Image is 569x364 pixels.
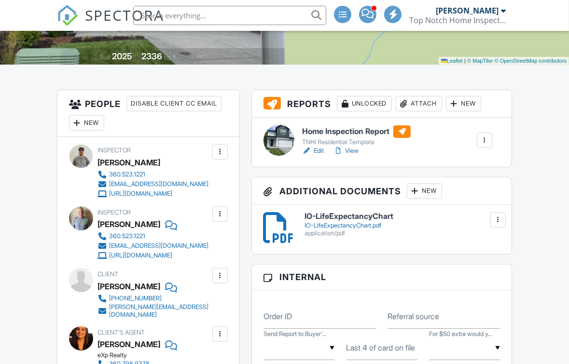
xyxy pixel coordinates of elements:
div: [PERSON_NAME] [97,217,160,231]
a: [URL][DOMAIN_NAME] [97,189,208,199]
a: [PHONE_NUMBER] [97,294,210,303]
div: TNHI Residential Template [302,138,411,146]
a: [EMAIL_ADDRESS][DOMAIN_NAME] [97,179,208,189]
input: Search everything... [133,6,326,25]
div: [PERSON_NAME][EMAIL_ADDRESS][DOMAIN_NAME] [109,303,210,319]
a: Edit [302,146,324,156]
div: [URL][DOMAIN_NAME] [109,252,172,259]
a: Leaflet [441,58,463,64]
span: Built [100,54,111,61]
span: Client [97,270,118,278]
label: Referral source [388,311,439,322]
div: [PERSON_NAME] [97,155,160,170]
span: Inspector [97,147,131,154]
span: Inspector [97,209,131,216]
div: 2336 [141,51,162,61]
input: Last 4 of card on file [346,337,417,360]
div: [PERSON_NAME] [97,279,160,294]
label: For $50 extra would you like Robbie to perform the Inspection? [429,330,492,338]
div: [EMAIL_ADDRESS][DOMAIN_NAME] [109,180,208,188]
label: Send Report to Buyer's Agent? [264,330,326,338]
a: 360.523.1221 [97,231,208,241]
div: [EMAIL_ADDRESS][DOMAIN_NAME] [109,242,208,250]
label: Order ID [264,311,292,322]
h6: Home Inspection Report [302,125,411,138]
a: [EMAIL_ADDRESS][DOMAIN_NAME] [97,241,208,251]
a: SPECTORA [57,13,164,33]
span: | [464,58,466,64]
a: IO-LifeExpectancyChart IO-LifeExpectancyChart.pdf application/pdf [305,212,500,237]
a: [URL][DOMAIN_NAME] [97,251,208,260]
div: New [69,115,104,131]
div: [URL][DOMAIN_NAME] [109,190,172,198]
img: The Best Home Inspection Software - Spectora [57,5,78,26]
h3: People [57,90,239,137]
div: 2025 [112,51,132,61]
div: [PERSON_NAME] [436,6,499,15]
div: Unlocked [337,96,392,111]
a: View [333,146,359,156]
div: application/pdf [305,229,500,237]
a: © OpenStreetMap contributors [495,58,567,64]
div: New [446,96,481,111]
h6: IO-LifeExpectancyChart [305,212,500,221]
div: IO-LifeExpectancyChart.pdf [305,222,500,229]
div: 360.523.1221 [109,171,145,178]
div: Top Notch Home Inspection [409,15,506,25]
a: 360.523.1221 [97,170,208,179]
div: Attach [396,96,442,111]
div: 360.523.1221 [109,232,145,240]
span: Client's Agent [97,329,145,336]
div: eXp Realty [97,351,216,359]
div: Disable Client CC Email [126,96,222,111]
label: Last 4 of card on file [346,342,415,353]
h3: Additional Documents [252,177,512,205]
span: sq. ft. [164,54,177,61]
div: [PERSON_NAME] [97,337,160,351]
div: [PHONE_NUMBER] [109,295,162,302]
span: SPECTORA [85,5,164,25]
div: New [407,183,442,199]
h3: Reports [252,90,512,118]
a: [PERSON_NAME][EMAIL_ADDRESS][DOMAIN_NAME] [97,303,210,319]
a: Home Inspection Report TNHI Residential Template [302,125,411,147]
a: © MapTiler [467,58,493,64]
h3: Internal [252,265,512,290]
